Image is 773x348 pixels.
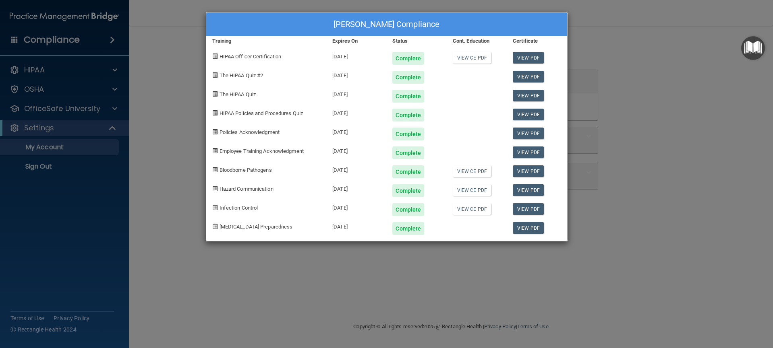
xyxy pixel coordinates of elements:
div: [DATE] [326,178,386,197]
div: [DATE] [326,216,386,235]
div: Expires On [326,36,386,46]
div: [DATE] [326,140,386,159]
div: [DATE] [326,65,386,84]
div: Complete [392,184,424,197]
div: Training [206,36,327,46]
div: [DATE] [326,46,386,65]
a: View PDF [513,165,544,177]
a: View CE PDF [453,184,491,196]
div: Complete [392,146,424,159]
span: The HIPAA Quiz [220,91,256,97]
div: Complete [392,109,424,121]
div: Cont. Education [447,36,507,46]
a: View PDF [513,71,544,82]
div: [DATE] [326,84,386,103]
div: Certificate [507,36,567,46]
span: [MEDICAL_DATA] Preparedness [220,224,293,230]
div: Complete [392,128,424,140]
a: View PDF [513,109,544,120]
span: Hazard Communication [220,186,274,192]
div: [DATE] [326,159,386,178]
div: Complete [392,71,424,84]
a: View PDF [513,184,544,196]
div: Status [386,36,446,46]
div: [DATE] [326,121,386,140]
a: View CE PDF [453,52,491,64]
a: View PDF [513,203,544,215]
span: Employee Training Acknowledgment [220,148,304,154]
a: View PDF [513,222,544,234]
div: Complete [392,52,424,65]
div: Complete [392,203,424,216]
div: [DATE] [326,103,386,121]
div: Complete [392,222,424,235]
a: View CE PDF [453,203,491,215]
span: HIPAA Policies and Procedures Quiz [220,110,303,116]
a: View PDF [513,52,544,64]
a: View PDF [513,128,544,139]
span: The HIPAA Quiz #2 [220,72,263,78]
span: Bloodborne Pathogens [220,167,272,173]
div: [PERSON_NAME] Compliance [206,13,567,36]
button: Open Resource Center [741,36,765,60]
span: HIPAA Officer Certification [220,54,282,60]
a: View PDF [513,90,544,101]
a: View PDF [513,146,544,158]
a: View CE PDF [453,165,491,177]
span: Infection Control [220,205,258,211]
div: [DATE] [326,197,386,216]
div: Complete [392,165,424,178]
span: Policies Acknowledgment [220,129,280,135]
div: Complete [392,90,424,103]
